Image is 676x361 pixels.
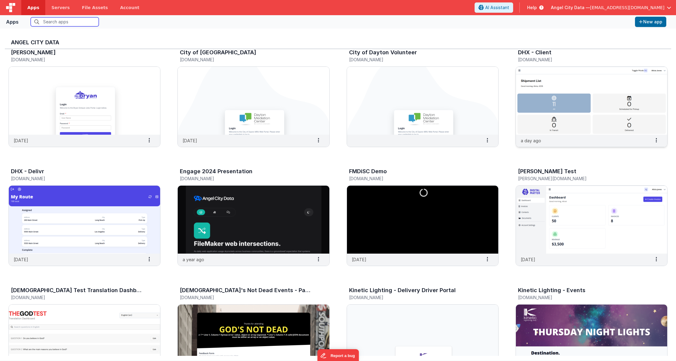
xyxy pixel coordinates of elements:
[180,295,314,300] h5: [DOMAIN_NAME]
[352,256,366,263] p: [DATE]
[31,17,99,26] input: Search apps
[518,57,652,62] h5: [DOMAIN_NAME]
[180,287,312,293] h3: [DEMOGRAPHIC_DATA]'s Not Dead Events - Participants Forms & Surveys
[82,5,108,11] span: File Assets
[11,287,143,293] h3: [DEMOGRAPHIC_DATA] Test Translation Dashboard
[551,5,671,11] button: Angel City Data — [EMAIL_ADDRESS][DOMAIN_NAME]
[11,49,56,56] h3: [PERSON_NAME]
[518,168,576,174] h3: [PERSON_NAME] Test
[349,49,417,56] h3: City of Dayton Volunteer
[551,5,590,11] span: Angel City Data —
[183,137,197,144] p: [DATE]
[590,5,664,11] span: [EMAIL_ADDRESS][DOMAIN_NAME]
[11,295,145,300] h5: [DOMAIN_NAME]
[518,176,652,181] h5: [PERSON_NAME][DOMAIN_NAME]
[521,137,541,144] p: a day ago
[349,176,483,181] h5: [DOMAIN_NAME]
[183,256,204,263] p: a year ago
[475,2,513,13] button: AI Assistant
[27,5,39,11] span: Apps
[518,287,585,293] h3: Kinetic Lighting - Events
[349,57,483,62] h5: [DOMAIN_NAME]
[14,256,28,263] p: [DATE]
[635,17,666,27] button: New app
[180,168,252,174] h3: Engage 2024 Presentation
[180,176,314,181] h5: [DOMAIN_NAME]
[349,295,483,300] h5: [DOMAIN_NAME]
[180,57,314,62] h5: [DOMAIN_NAME]
[51,5,70,11] span: Servers
[485,5,509,11] span: AI Assistant
[349,287,456,293] h3: Kinetic Lighting - Delivery Driver Portal
[518,49,551,56] h3: DHX - Client
[180,49,256,56] h3: City of [GEOGRAPHIC_DATA]
[521,256,535,263] p: [DATE]
[11,168,44,174] h3: DHX - Delivr
[11,39,665,46] h3: Angel City Data
[518,295,652,300] h5: [DOMAIN_NAME]
[349,168,387,174] h3: FMDiSC Demo
[11,176,145,181] h5: [DOMAIN_NAME]
[14,137,28,144] p: [DATE]
[11,57,145,62] h5: [DOMAIN_NAME]
[6,18,19,25] div: Apps
[527,5,537,11] span: Help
